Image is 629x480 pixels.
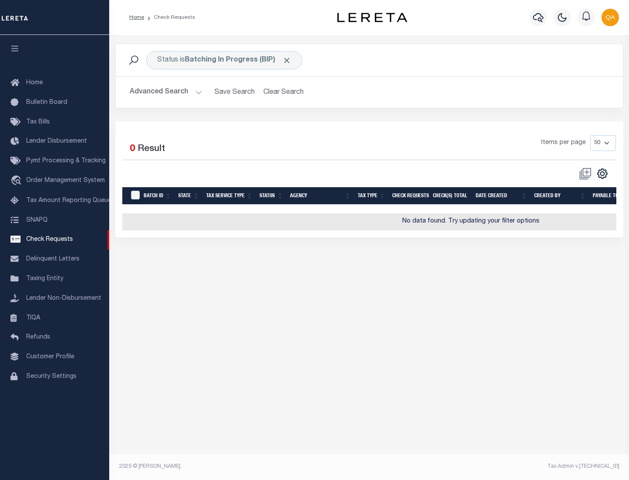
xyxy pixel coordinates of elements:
li: Check Requests [144,14,195,21]
th: Date Created: activate to sort column ascending [472,187,531,205]
span: Taxing Entity [26,276,63,282]
span: Tax Amount Reporting Queue [26,198,111,204]
th: State: activate to sort column ascending [175,187,203,205]
div: Status is [146,51,302,69]
span: Home [26,80,43,86]
div: Tax Admin v.[TECHNICAL_ID] [376,463,619,470]
span: Items per page [541,138,586,148]
i: travel_explore [10,175,24,187]
span: Bulletin Board [26,99,67,106]
span: Lender Non-Disbursement [26,295,101,302]
span: Customer Profile [26,354,74,360]
th: Tax Type: activate to sort column ascending [354,187,389,205]
span: TIQA [26,315,40,321]
div: 2025 © [PERSON_NAME]. [113,463,370,470]
th: Status: activate to sort column ascending [256,187,287,205]
button: Advanced Search [130,84,202,101]
th: Batch Id: activate to sort column ascending [140,187,175,205]
span: Check Requests [26,237,73,243]
span: 0 [130,144,135,154]
span: Security Settings [26,374,76,380]
span: SNAPQ [26,217,48,223]
img: svg+xml;base64,PHN2ZyB4bWxucz0iaHR0cDovL3d3dy53My5vcmcvMjAwMC9zdmciIHBvaW50ZXItZXZlbnRzPSJub25lIi... [601,9,619,26]
b: Batching In Progress (BIP) [185,57,291,64]
label: Result [138,142,165,156]
th: Agency: activate to sort column ascending [287,187,354,205]
th: Tax Service Type: activate to sort column ascending [203,187,256,205]
th: Created By: activate to sort column ascending [531,187,589,205]
a: Home [129,15,144,20]
th: Check Requests [389,187,429,205]
th: Check(s) Total [429,187,472,205]
span: Lender Disbursement [26,138,87,144]
img: logo-dark.svg [337,13,407,22]
span: Order Management System [26,178,105,184]
span: Delinquent Letters [26,256,79,262]
span: Refunds [26,334,50,340]
span: Click to Remove [282,56,291,65]
button: Clear Search [260,84,308,101]
button: Save Search [209,84,260,101]
span: Tax Bills [26,119,50,125]
span: Pymt Processing & Tracking [26,158,106,164]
